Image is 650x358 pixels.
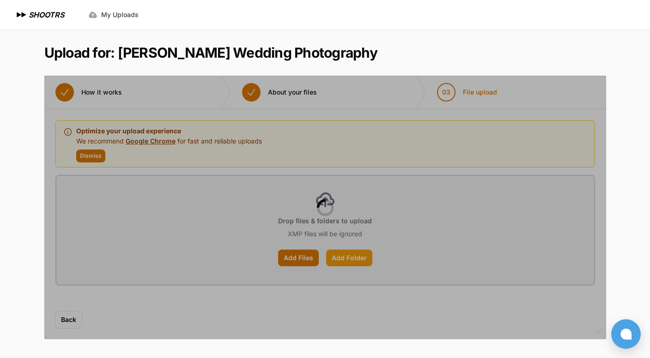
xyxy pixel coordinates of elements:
span: My Uploads [101,10,139,19]
h1: Upload for: [PERSON_NAME] Wedding Photography [44,44,377,61]
h1: SHOOTRS [29,9,64,20]
button: Open chat window [611,319,641,349]
img: SHOOTRS [15,9,29,20]
a: My Uploads [83,6,144,23]
a: SHOOTRS SHOOTRS [15,9,64,20]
